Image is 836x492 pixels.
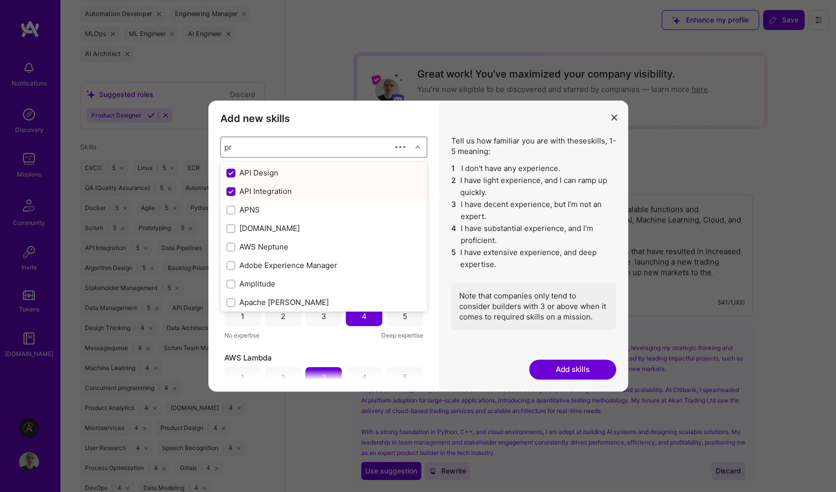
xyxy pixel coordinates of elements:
div: 2 [281,311,285,321]
div: 4 [362,311,367,321]
div: 1 [241,311,244,321]
span: 5 [451,246,457,270]
div: API Design [226,167,421,178]
span: 2 [451,174,457,198]
div: 3 [321,372,326,382]
div: APNS [226,204,421,215]
div: Adobe Experience Manager [226,260,421,270]
span: Deep expertise [381,330,423,340]
div: 5 [402,311,407,321]
span: AWS Lambda [224,352,272,363]
li: I don't have any experience. [451,162,616,174]
h3: Add new skills [220,112,427,124]
span: 3 [451,198,457,222]
div: AWS Neptune [226,241,421,252]
div: Apache [PERSON_NAME] [226,297,421,307]
i: icon Chevron [415,144,420,149]
span: 4 [451,222,457,246]
span: 1 [451,162,457,174]
span: No expertise [224,330,259,340]
div: 1 [241,372,244,382]
div: [DOMAIN_NAME] [226,223,421,233]
li: I have light experience, and I can ramp up quickly. [451,174,616,198]
div: Note that companies only tend to consider builders with 3 or above when it comes to required skil... [451,282,616,330]
div: Amplitude [226,278,421,289]
i: icon Close [611,114,617,120]
div: 4 [362,372,367,382]
li: I have substantial experience, and I’m proficient. [451,222,616,246]
div: 3 [321,311,326,321]
div: Tell us how familiar you are with these skills , 1-5 meaning: [451,135,616,330]
li: I have extensive experience, and deep expertise. [451,246,616,270]
div: modal [208,100,628,391]
button: Add skills [529,359,616,379]
div: API Integration [226,186,421,196]
div: 5 [402,372,407,382]
div: 2 [281,372,285,382]
li: I have decent experience, but I'm not an expert. [451,198,616,222]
